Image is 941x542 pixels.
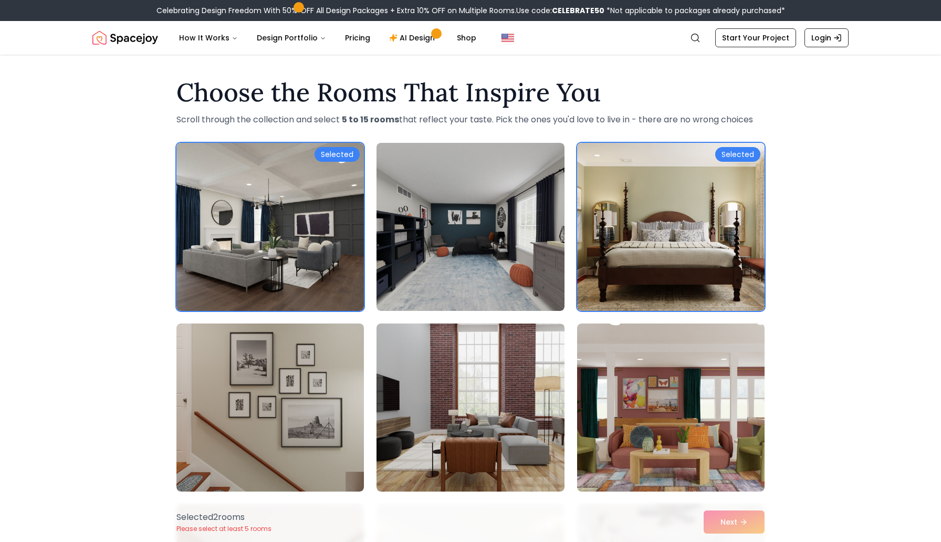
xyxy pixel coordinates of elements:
[377,324,564,492] img: Room room-5
[176,511,271,524] p: Selected 2 room s
[315,147,360,162] div: Selected
[604,5,785,16] span: *Not applicable to packages already purchased*
[176,80,765,105] h1: Choose the Rooms That Inspire You
[577,143,765,311] img: Room room-3
[342,113,399,126] strong: 5 to 15 rooms
[715,147,760,162] div: Selected
[176,525,271,533] p: Please select at least 5 rooms
[552,5,604,16] b: CELEBRATE50
[337,27,379,48] a: Pricing
[176,143,364,311] img: Room room-1
[381,27,446,48] a: AI Design
[176,324,364,492] img: Room room-4
[176,113,765,126] p: Scroll through the collection and select that reflect your taste. Pick the ones you'd love to liv...
[377,143,564,311] img: Room room-2
[171,27,485,48] nav: Main
[516,5,604,16] span: Use code:
[92,27,158,48] img: Spacejoy Logo
[577,324,765,492] img: Room room-6
[156,5,785,16] div: Celebrating Design Freedom With 50% OFF All Design Packages + Extra 10% OFF on Multiple Rooms.
[171,27,246,48] button: How It Works
[248,27,334,48] button: Design Portfolio
[501,32,514,44] img: United States
[92,21,849,55] nav: Global
[448,27,485,48] a: Shop
[92,27,158,48] a: Spacejoy
[715,28,796,47] a: Start Your Project
[804,28,849,47] a: Login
